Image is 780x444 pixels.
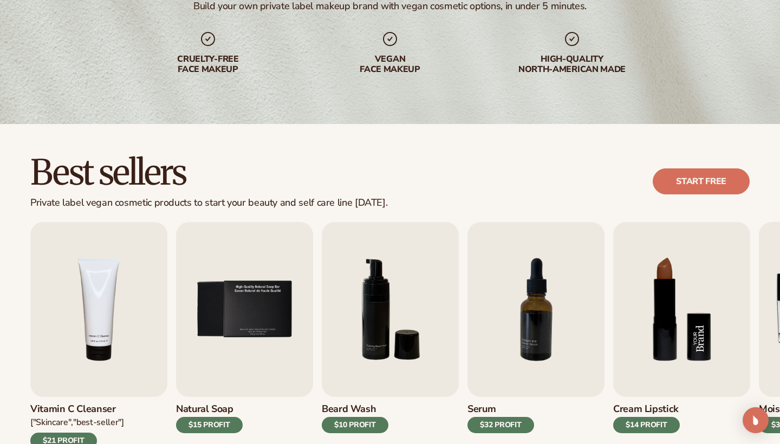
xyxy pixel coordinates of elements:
[653,168,750,194] a: Start free
[467,417,534,433] div: $32 PROFIT
[613,403,680,415] h3: Cream Lipstick
[30,417,124,428] div: ["Skincare","Best-seller"]
[322,403,388,415] h3: Beard Wash
[613,222,750,397] img: Shopify Image 12
[503,54,641,75] div: High-quality North-american made
[613,417,680,433] div: $14 PROFIT
[139,54,277,75] div: Cruelty-free face makeup
[321,54,459,75] div: Vegan face makeup
[467,403,534,415] h3: Serum
[743,407,769,433] div: Open Intercom Messenger
[322,417,388,433] div: $10 PROFIT
[30,154,387,191] h2: Best sellers
[30,197,387,209] div: Private label vegan cosmetic products to start your beauty and self care line [DATE].
[176,417,243,433] div: $15 PROFIT
[30,403,124,415] h3: Vitamin C Cleanser
[176,403,243,415] h3: Natural Soap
